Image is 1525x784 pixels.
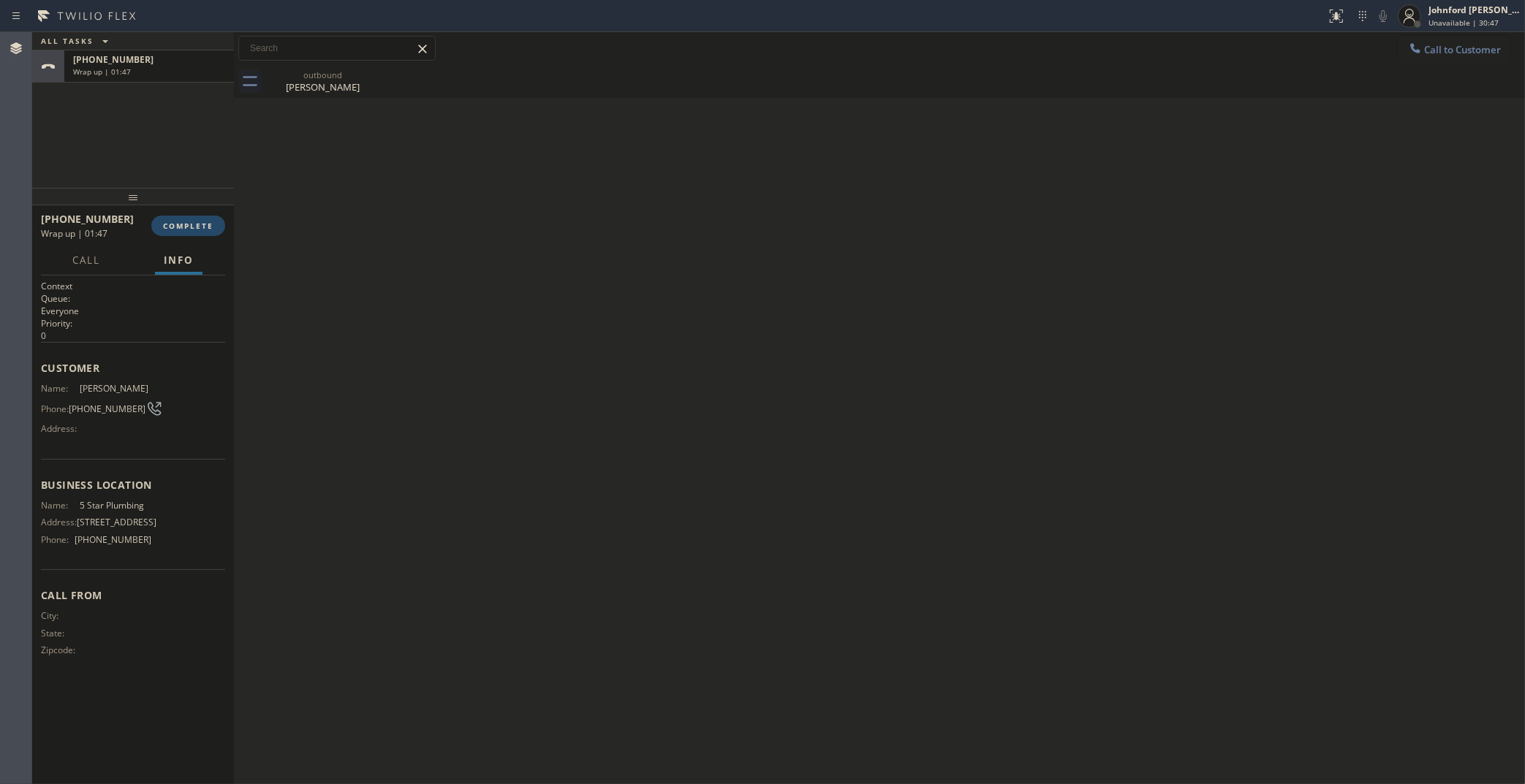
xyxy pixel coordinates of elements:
[151,216,225,236] button: COMPLETE
[80,500,152,511] span: 5 Star Plumbing
[73,53,154,66] span: [PHONE_NUMBER]
[268,69,378,80] div: outbound
[41,644,80,655] span: Zipcode:
[1373,6,1393,26] button: Mute
[75,534,151,545] span: [PHONE_NUMBER]
[41,423,80,434] span: Address:
[69,403,145,414] span: [PHONE_NUMBER]
[77,517,156,528] span: [STREET_ADDRESS]
[41,517,77,528] span: Address:
[72,254,100,267] span: Call
[80,383,152,394] span: [PERSON_NAME]
[164,254,194,267] span: Info
[41,280,225,292] h1: Context
[268,80,378,94] div: [PERSON_NAME]
[41,588,225,602] span: Call From
[32,32,123,50] button: ALL TASKS
[1428,18,1499,28] span: Unavailable | 30:47
[64,246,109,275] button: Call
[73,66,131,77] span: Wrap up | 01:47
[1424,43,1501,56] span: Call to Customer
[41,628,80,639] span: State:
[1428,4,1521,16] div: Johnford [PERSON_NAME]
[41,317,225,330] h2: Priority:
[163,221,213,231] span: COMPLETE
[41,305,225,317] p: Everyone
[1399,36,1510,64] button: Call to Customer
[41,361,225,375] span: Customer
[239,37,435,60] input: Search
[41,36,94,46] span: ALL TASKS
[41,292,225,305] h2: Queue:
[41,500,80,511] span: Name:
[41,403,69,414] span: Phone:
[155,246,203,275] button: Info
[268,65,378,98] div: Matthew Mulryan
[41,227,107,240] span: Wrap up | 01:47
[41,610,80,621] span: City:
[41,534,75,545] span: Phone:
[41,330,225,342] p: 0
[41,212,134,226] span: [PHONE_NUMBER]
[41,383,80,394] span: Name:
[41,478,225,492] span: Business location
